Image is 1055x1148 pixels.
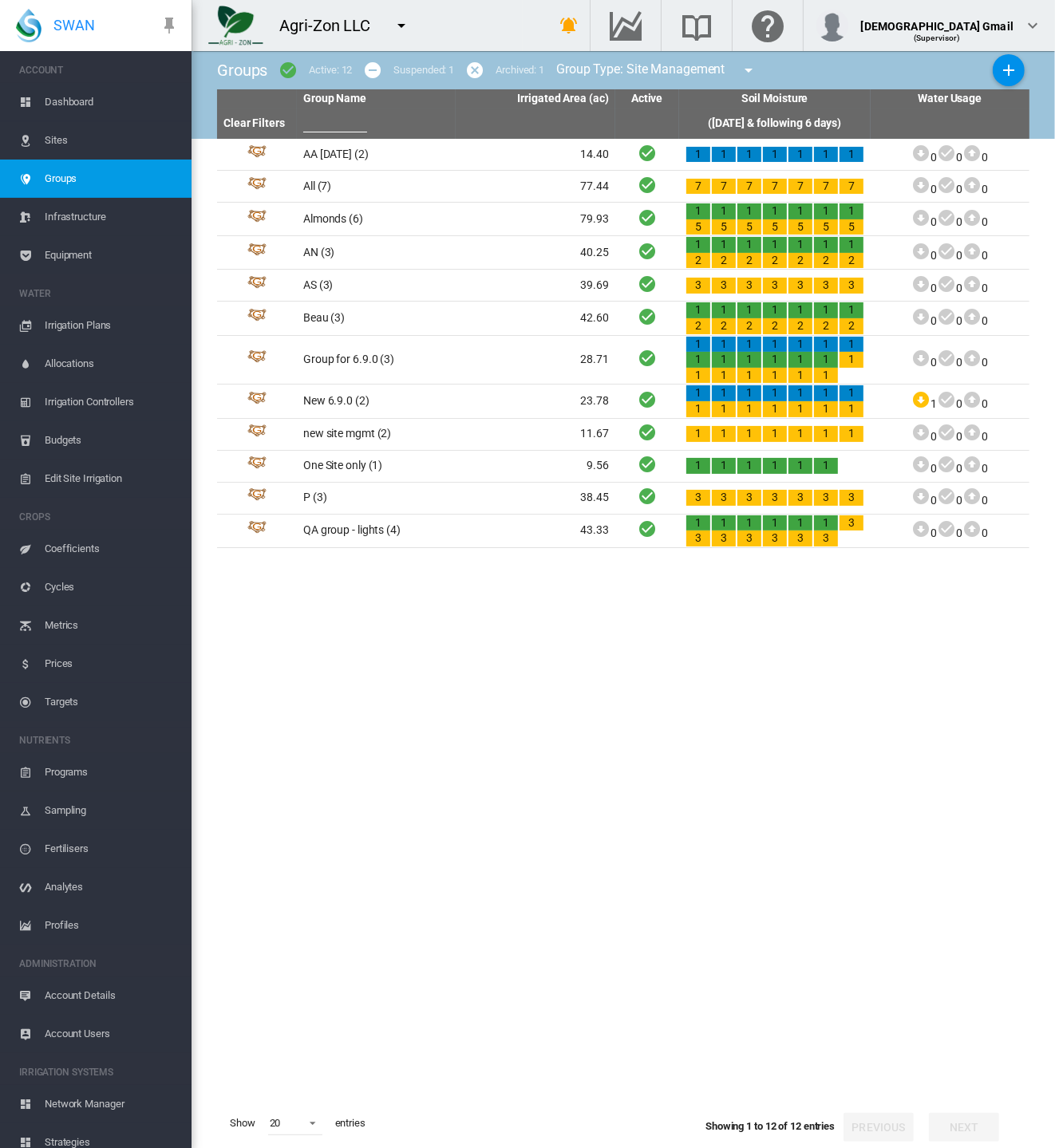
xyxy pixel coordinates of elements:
[763,531,787,546] div: 3
[217,515,1029,548] tr: Group Id: 50110 QA group - lights (4) 43.33 Active 1 3 1 3 1 3 1 3 1 3 1 3 3 000
[763,219,787,235] div: 5
[638,306,657,326] i: Active
[580,311,609,324] span: 42.60
[763,253,787,269] div: 2
[814,352,838,368] div: 1
[737,401,761,417] div: 1
[814,219,838,235] div: 5
[580,148,609,160] span: 14.40
[993,54,1025,86] button: Add New Group
[217,139,1029,171] tr: Group Id: 51153 AA [DATE] (2) 14.40 Active 1 1 1 1 1 1 1 000
[912,527,988,539] span: 0 0 0
[912,215,988,228] span: 0 0 0
[816,10,848,41] img: profile.jpg
[45,421,179,460] span: Budgets
[297,203,456,235] td: Almonds (6)
[297,336,456,385] td: Group for 6.9.0 (3)
[737,253,761,269] div: 2
[580,523,609,536] span: 43.33
[741,92,808,105] span: Soil Moisture
[814,147,838,163] div: 1
[737,368,761,384] div: 1
[247,488,267,507] img: 4.svg
[217,302,297,334] td: Group Id: 50921
[737,147,761,163] div: 1
[912,356,988,369] span: 0 0 0
[45,460,179,498] span: Edit Site Irrigation
[496,63,544,77] div: Archived: 1
[788,219,812,235] div: 5
[814,203,838,219] div: 1
[739,61,758,80] md-icon: icon-menu-down
[580,394,609,407] span: 23.78
[788,302,812,318] div: 1
[686,337,710,353] div: 1
[45,568,179,606] span: Cycles
[712,237,736,253] div: 1
[763,515,787,531] div: 1
[607,16,645,35] md-icon: Go to the Data Hub
[814,385,838,401] div: 1
[217,336,1029,385] tr: Group Id: 50474 Group for 6.9.0 (3) 28.71 Active 1 1 1 1 1 1 1 1 1 1 1 1 1 1 1 1 1 1 1 1 000
[737,385,761,401] div: 1
[297,89,456,108] th: Group Name
[788,458,812,474] div: 1
[814,318,838,334] div: 2
[587,459,609,471] span: 9.56
[19,951,179,976] span: ADMINISTRATION
[297,139,456,170] td: AA [DATE] (2)
[788,337,812,353] div: 1
[788,531,812,546] div: 3
[912,430,988,443] span: 0 0 0
[518,92,609,105] span: Irrigated Area (ac)
[686,426,710,442] div: 1
[297,419,456,450] td: new site mgmt (2)
[814,426,838,442] div: 1
[712,147,736,163] div: 1
[712,458,736,474] div: 1
[19,504,179,530] span: CROPS
[814,368,838,384] div: 1
[788,401,812,417] div: 1
[999,61,1018,80] md-icon: icon-plus
[297,171,456,202] td: All (7)
[737,203,761,219] div: 1
[814,401,838,417] div: 1
[712,278,736,294] div: 3
[737,458,761,474] div: 1
[217,171,1029,203] tr: Group Id: 10469 All (7) 77.44 Active 7 7 7 7 7 7 7 000
[737,278,761,294] div: 3
[763,203,787,219] div: 1
[638,519,657,538] i: Active
[19,281,179,306] span: WATER
[544,54,769,86] div: Group Type: Site Management
[712,219,736,235] div: 5
[686,458,710,474] div: 1
[45,383,179,421] span: Irrigation Controllers
[712,337,736,353] div: 1
[912,282,988,294] span: 0 0 0
[45,868,179,906] span: Analytes
[272,54,304,86] button: icon-checkbox-marked-circle
[763,368,787,384] div: 1
[763,426,787,442] div: 1
[217,451,297,482] td: Group Id: 50142
[686,147,710,163] div: 1
[638,241,657,261] i: Active
[912,183,988,195] span: 0 0 0
[553,10,585,41] button: icon-bell-ring
[217,419,297,450] td: Group Id: 51065
[788,368,812,384] div: 1
[788,278,812,294] div: 3
[737,318,761,334] div: 2
[247,145,267,164] img: 4.svg
[217,270,297,301] td: Group Id: 10479
[686,531,710,546] div: 3
[840,515,863,531] div: 3
[708,116,841,129] span: ([DATE] & following 6 days)
[737,490,761,506] div: 3
[712,352,736,368] div: 1
[712,385,736,401] div: 1
[45,830,179,868] span: Fertilisers
[297,236,456,269] td: AN (3)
